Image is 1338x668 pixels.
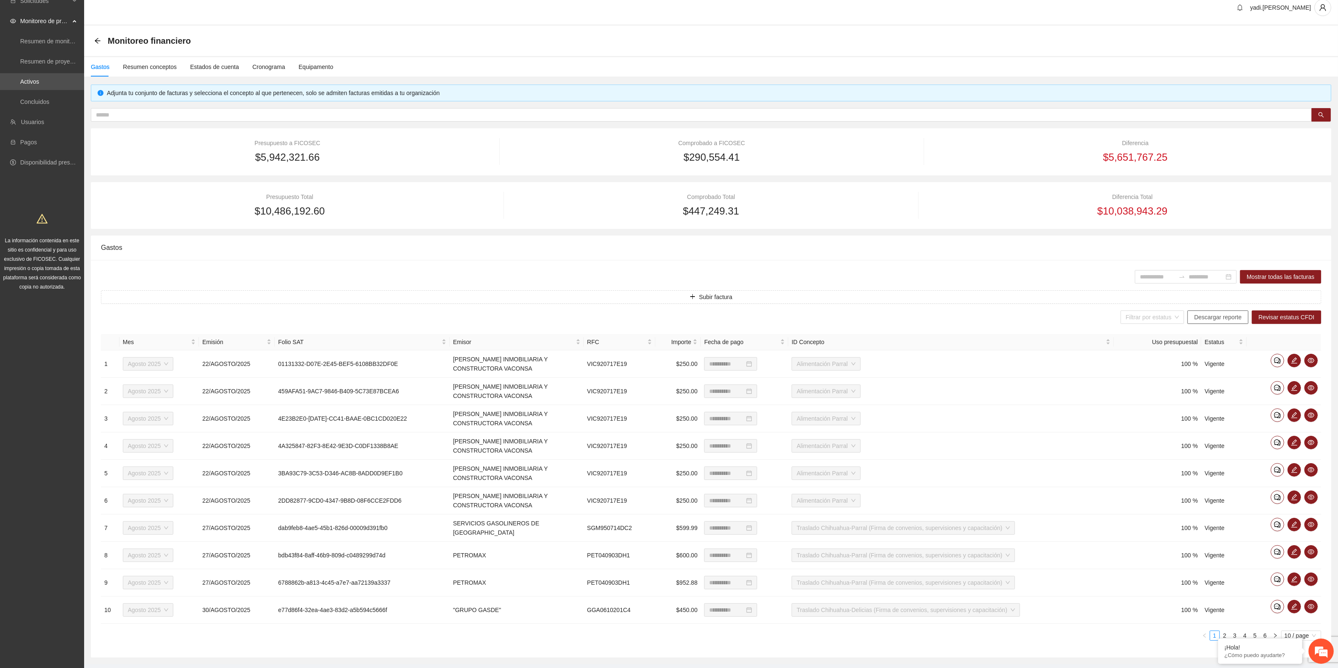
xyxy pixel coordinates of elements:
div: Adjunta tu conjunto de facturas y selecciona el concepto al que pertenecen, solo se admiten factu... [107,88,1325,98]
span: Traslado Chihuahua-Parral (Firma de convenios, supervisiones y capacitación) [797,576,1010,589]
div: Comprobado a FICOSEC [525,138,898,148]
td: Vigente [1201,514,1247,542]
td: $250.00 [655,432,701,460]
button: edit [1288,408,1301,422]
span: edit [1288,439,1301,446]
td: $600.00 [655,542,701,569]
td: Vigente [1201,596,1247,624]
td: 22/AGOSTO/2025 [199,460,275,487]
a: Resumen de monitoreo [20,38,82,45]
button: search [1312,108,1331,122]
span: ID Concepto [792,337,1104,347]
span: $10,486,192.60 [254,203,325,219]
li: Previous Page [1200,631,1210,641]
th: ID Concepto [788,334,1114,350]
td: VIC920717E19 [584,378,655,405]
span: edit [1288,549,1301,555]
td: 27/AGOSTO/2025 [199,514,275,542]
td: Vigente [1201,378,1247,405]
button: comment [1271,354,1284,367]
td: 100 % [1114,350,1201,378]
button: eye [1304,354,1318,367]
button: comment [1271,463,1284,477]
td: $250.00 [655,405,701,432]
span: eye [1305,603,1317,610]
li: 4 [1240,631,1250,641]
td: [PERSON_NAME] INMOBILIARIA Y CONSTRUCTORA VACONSA [450,405,584,432]
button: comment [1271,408,1284,422]
textarea: Escriba su mensaje y pulse “Intro” [4,230,160,259]
button: Descargar reporte [1187,310,1248,324]
span: search [1318,112,1324,119]
td: 3BA93C79-3C53-D346-AC8B-8ADD0D9EF1B0 [275,460,450,487]
td: 30/AGOSTO/2025 [199,596,275,624]
span: $5,651,767.25 [1103,149,1167,165]
td: $952.88 [655,569,701,596]
span: comment [1271,549,1284,555]
button: comment [1271,600,1284,613]
span: eye [1305,384,1317,391]
td: 100 % [1114,596,1201,624]
button: edit [1288,436,1301,449]
span: $447,249.31 [683,203,739,219]
button: edit [1288,354,1301,367]
td: 6788862b-a813-4c45-a7e7-aa72139a3337 [275,569,450,596]
span: edit [1288,467,1301,473]
span: Alimentación Parral [797,467,855,480]
th: RFC [584,334,655,350]
td: 01131332-D07E-2E45-BEF5-6108BB32DF0E [275,350,450,378]
span: $290,554.41 [684,149,739,165]
button: comment [1271,545,1284,559]
span: Mostrar todas las facturas [1247,272,1314,281]
button: edit [1288,381,1301,395]
div: Gastos [101,236,1321,260]
td: PET040903DH1 [584,569,655,596]
span: Agosto 2025 [128,549,169,562]
td: Vigente [1201,405,1247,432]
td: 8 [101,542,119,569]
span: Agosto 2025 [128,385,169,398]
div: Chatee con nosotros ahora [44,43,141,54]
div: Presupuesto a FICOSEC [101,138,474,148]
th: Uso presupuestal [1114,334,1201,350]
td: 1 [101,350,119,378]
td: 4 [101,432,119,460]
span: eye [1305,549,1317,555]
th: Emisor [450,334,584,350]
button: eye [1304,381,1318,395]
td: [PERSON_NAME] INMOBILIARIA Y CONSTRUCTORA VACONSA [450,350,584,378]
li: 1 [1210,631,1220,641]
span: comment [1271,412,1284,419]
span: Agosto 2025 [128,604,169,616]
span: Agosto 2025 [128,522,169,534]
td: 22/AGOSTO/2025 [199,378,275,405]
span: eye [1305,521,1317,528]
span: comment [1271,494,1284,501]
th: Mes [119,334,199,350]
span: info-circle [98,90,103,96]
span: eye [1305,494,1317,501]
button: eye [1304,573,1318,586]
span: Alimentación Parral [797,358,855,370]
div: Page Size [1281,631,1321,641]
span: edit [1288,357,1301,364]
span: comment [1271,521,1284,528]
td: 4E23B2E0-[DATE]-CC41-BAAE-0BC1CD020E22 [275,405,450,432]
td: Vigente [1201,542,1247,569]
th: Estatus [1201,334,1247,350]
span: user [1315,4,1331,11]
span: plus [690,294,696,300]
button: eye [1304,545,1318,559]
div: Diferencia [949,138,1321,148]
button: comment [1271,573,1284,586]
span: Alimentación Parral [797,385,855,398]
td: 2DD82877-9CD0-4347-9B8D-08F6CCE2FDD6 [275,487,450,514]
div: Gastos [91,62,109,72]
td: 27/AGOSTO/2025 [199,542,275,569]
span: edit [1288,412,1301,419]
td: 9 [101,569,119,596]
span: Monitoreo financiero [108,34,191,48]
span: Emisor [453,337,574,347]
button: edit [1288,490,1301,504]
li: 6 [1260,631,1270,641]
